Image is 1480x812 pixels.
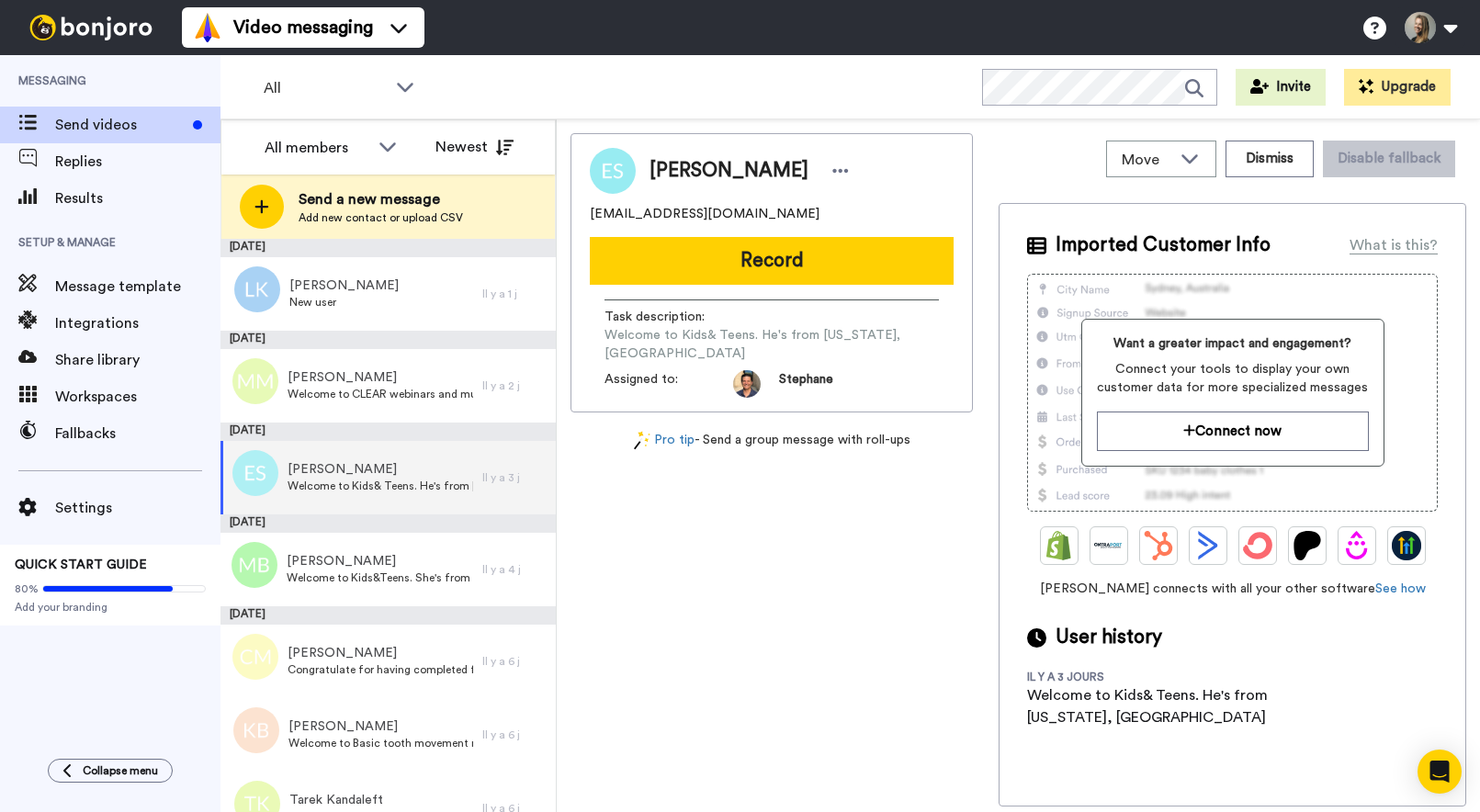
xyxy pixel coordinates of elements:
a: Pro tip [634,431,695,450]
span: [PERSON_NAME] [287,552,473,570]
div: Il y a 2 j [482,378,547,393]
span: [PERSON_NAME] [288,717,473,736]
span: Imported Customer Info [1056,231,1271,259]
div: Open Intercom Messenger [1418,750,1462,794]
span: [PERSON_NAME] [288,644,473,662]
div: Il y a 1 j [482,287,547,301]
img: cm.png [232,634,278,680]
span: Tarek Kandaleft [289,791,439,809]
div: Il y a 3 j [482,470,547,485]
img: da5f5293-2c7b-4288-972f-10acbc376891-1597253892.jpg [733,370,761,398]
span: Share library [55,349,220,371]
button: Record [590,237,954,285]
span: [PERSON_NAME] [650,157,808,185]
button: Connect now [1097,412,1369,451]
img: Image of Eddy Sauer [590,148,636,194]
div: il y a 3 jours [1027,670,1147,684]
button: Collapse menu [48,759,173,783]
img: Shopify [1045,531,1074,560]
span: 80% [15,581,39,596]
span: User history [1056,624,1162,651]
a: See how [1375,582,1426,595]
span: Replies [55,151,220,173]
img: ConvertKit [1243,531,1272,560]
span: Welcome to Kids& Teens. He's from [US_STATE], [GEOGRAPHIC_DATA] [288,479,474,493]
div: [DATE] [220,423,556,441]
span: Assigned to: [604,370,733,398]
span: Welcome to Kids& Teens. He's from [US_STATE], [GEOGRAPHIC_DATA] [604,326,939,363]
button: Dismiss [1226,141,1314,177]
img: Drip [1342,531,1372,560]
span: Welcome to Kids&Teens. She's from [GEOGRAPHIC_DATA], [GEOGRAPHIC_DATA] [287,570,473,585]
span: Move [1122,149,1171,171]
span: Congratulate for having completed free intro course [288,662,473,677]
img: GoHighLevel [1392,531,1421,560]
button: Disable fallback [1323,141,1455,177]
div: - Send a group message with roll-ups [571,431,973,450]
div: Il y a 6 j [482,654,547,669]
img: Ontraport [1094,531,1124,560]
span: Results [55,187,220,209]
span: Message template [55,276,220,298]
span: Connect your tools to display your own customer data for more specialized messages [1097,360,1369,397]
span: Video messaging [233,15,373,40]
div: All members [265,137,369,159]
span: Stephane [779,370,833,398]
span: [PERSON_NAME] [288,368,473,387]
img: magic-wand.svg [634,431,650,450]
span: Integrations [55,312,220,334]
span: Settings [55,497,220,519]
div: [DATE] [220,514,556,533]
div: Il y a 4 j [482,562,547,577]
button: Invite [1236,69,1326,106]
img: vm-color.svg [193,13,222,42]
span: Workspaces [55,386,220,408]
span: Send videos [55,114,186,136]
img: kb.png [233,707,279,753]
span: [EMAIL_ADDRESS][DOMAIN_NAME] [590,205,819,223]
div: Il y a 6 j [482,727,547,742]
span: Welcome to Basic tooth movement mechanics [288,736,473,750]
img: Hubspot [1144,531,1173,560]
span: Fallbacks [55,423,220,445]
img: mb.png [232,542,277,588]
img: lk.png [234,266,280,312]
button: Newest [422,129,527,165]
span: [PERSON_NAME] [289,276,399,295]
span: QUICK START GUIDE [15,558,147,571]
span: [PERSON_NAME] [288,460,474,479]
div: [DATE] [220,239,556,257]
span: Add new contact or upload CSV [299,210,463,225]
button: Upgrade [1344,69,1451,106]
div: Welcome to Kids& Teens. He's from [US_STATE], [GEOGRAPHIC_DATA] [1027,684,1321,728]
span: All [264,77,387,99]
span: Collapse menu [83,763,158,778]
div: [DATE] [220,606,556,625]
img: mm.png [232,358,278,404]
img: ActiveCampaign [1193,531,1223,560]
span: New user [289,295,399,310]
div: What is this? [1350,234,1438,256]
img: bj-logo-header-white.svg [22,15,160,40]
img: Patreon [1293,531,1322,560]
img: es.png [232,450,278,496]
span: Send a new message [299,188,463,210]
span: Add your branding [15,600,206,615]
span: Task description : [604,308,733,326]
span: Welcome to CLEAR webinars and multiple courses from 101+201 [288,387,473,401]
span: [PERSON_NAME] connects with all your other software [1027,580,1438,598]
div: [DATE] [220,331,556,349]
span: Want a greater impact and engagement? [1097,334,1369,353]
